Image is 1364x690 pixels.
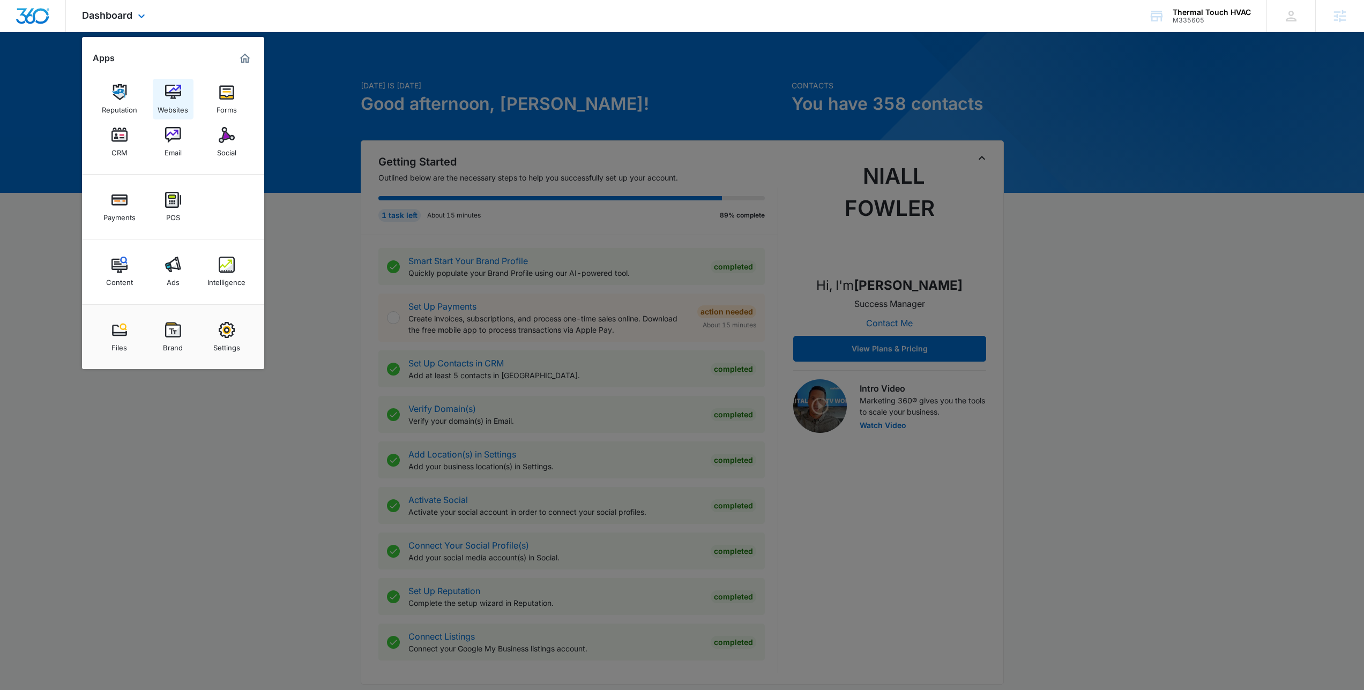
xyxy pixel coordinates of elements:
div: Reputation [102,100,137,114]
div: Intelligence [207,273,245,287]
a: Settings [206,317,247,357]
div: POS [166,208,180,222]
div: Social [217,143,236,157]
div: Payments [103,208,136,222]
div: account id [1173,17,1251,24]
div: Content [106,273,133,287]
a: Marketing 360® Dashboard [236,50,254,67]
div: Websites [158,100,188,114]
a: POS [153,186,193,227]
a: Brand [153,317,193,357]
div: Brand [163,338,183,352]
span: Dashboard [82,10,132,21]
h2: Apps [93,53,115,63]
div: Ads [167,273,180,287]
a: Social [206,122,247,162]
div: Files [111,338,127,352]
a: Content [99,251,140,292]
a: Files [99,317,140,357]
a: Websites [153,79,193,119]
div: Settings [213,338,240,352]
a: Intelligence [206,251,247,292]
a: Reputation [99,79,140,119]
div: CRM [111,143,128,157]
a: Ads [153,251,193,292]
a: Email [153,122,193,162]
a: CRM [99,122,140,162]
a: Forms [206,79,247,119]
div: account name [1173,8,1251,17]
div: Email [165,143,182,157]
div: Forms [217,100,237,114]
a: Payments [99,186,140,227]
